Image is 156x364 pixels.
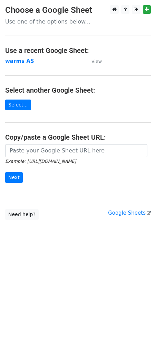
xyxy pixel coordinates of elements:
input: Next [5,172,23,183]
p: Use one of the options below... [5,18,151,25]
small: Example: [URL][DOMAIN_NAME] [5,159,76,164]
a: Select... [5,100,31,110]
h4: Select another Google Sheet: [5,86,151,94]
h4: Copy/paste a Google Sheet URL: [5,133,151,141]
h3: Choose a Google Sheet [5,5,151,15]
a: Need help? [5,209,39,220]
small: View [91,59,102,64]
a: warms AS [5,58,34,64]
input: Paste your Google Sheet URL here [5,144,147,157]
a: View [85,58,102,64]
h4: Use a recent Google Sheet: [5,46,151,55]
a: Google Sheets [108,210,151,216]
